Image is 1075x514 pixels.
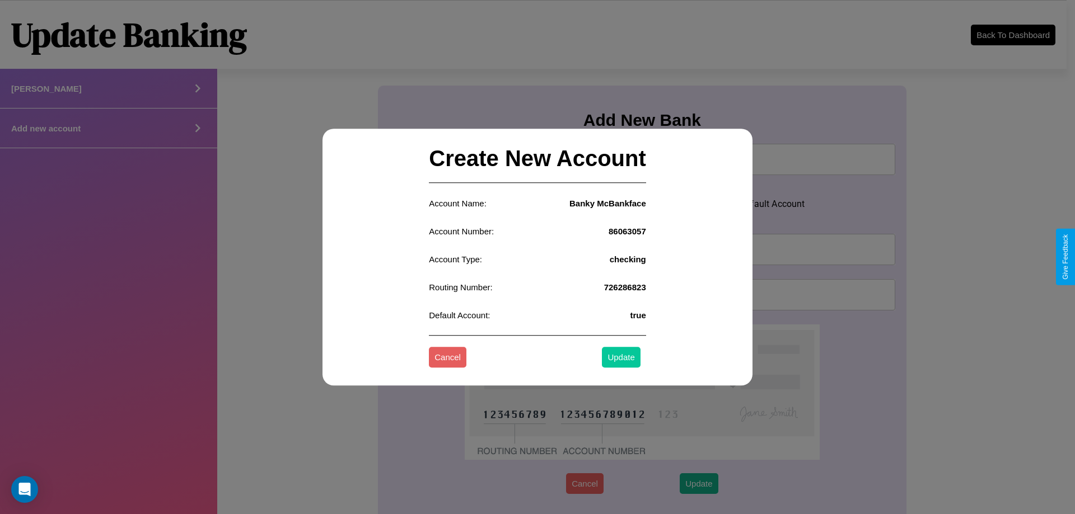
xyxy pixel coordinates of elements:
p: Account Type: [429,252,482,267]
h4: 86063057 [609,227,646,236]
button: Cancel [429,347,466,368]
h2: Create New Account [429,135,646,183]
p: Routing Number: [429,280,492,295]
p: Account Name: [429,196,487,211]
p: Default Account: [429,308,490,323]
h4: 726286823 [604,282,646,292]
h4: true [630,310,646,320]
h4: checking [610,254,646,264]
button: Update [602,347,640,368]
p: Account Number: [429,224,494,239]
h4: Banky McBankface [569,199,646,208]
div: Give Feedback [1062,234,1069,280]
div: Open Intercom Messenger [11,476,38,503]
